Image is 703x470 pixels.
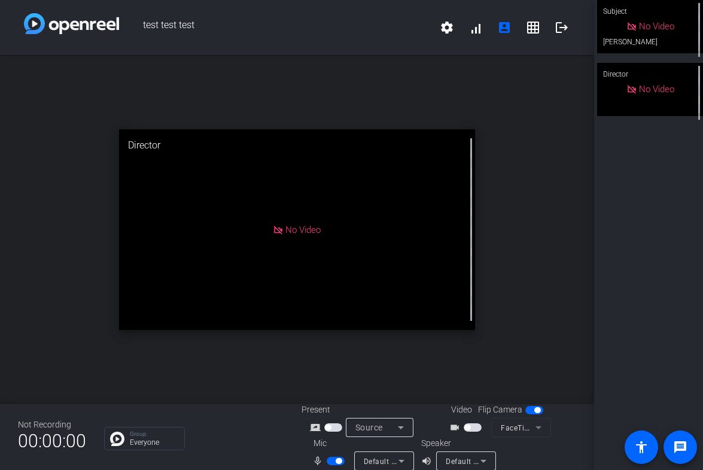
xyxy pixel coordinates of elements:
div: Director [597,63,703,86]
span: 00:00:00 [18,426,86,456]
span: Default - MacBook Pro Microphone (Built-in) [364,456,518,466]
mat-icon: screen_share_outline [310,420,324,435]
mat-icon: videocam_outline [449,420,464,435]
mat-icon: mic_none [312,454,327,468]
div: Speaker [421,437,493,450]
mat-icon: grid_on [526,20,540,35]
div: Present [302,404,421,416]
div: Mic [302,437,421,450]
mat-icon: logout [555,20,569,35]
img: white-gradient.svg [24,13,119,34]
span: Default - MacBook Pro Speakers (Built-in) [446,456,590,466]
span: Video [451,404,472,416]
img: Chat Icon [110,432,124,446]
div: Not Recording [18,419,86,431]
span: No Video [285,224,321,235]
mat-icon: account_box [497,20,512,35]
p: Everyone [130,439,178,446]
mat-icon: settings [440,20,454,35]
span: test test test [119,13,433,42]
span: Source [355,423,383,432]
span: No Video [639,84,674,95]
span: Flip Camera [478,404,522,416]
mat-icon: accessibility [634,440,649,454]
p: Group [130,431,178,437]
mat-icon: message [673,440,687,454]
button: signal_cellular_alt [461,13,490,42]
mat-icon: volume_up [421,454,436,468]
span: No Video [639,21,674,32]
div: Director [119,129,476,162]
